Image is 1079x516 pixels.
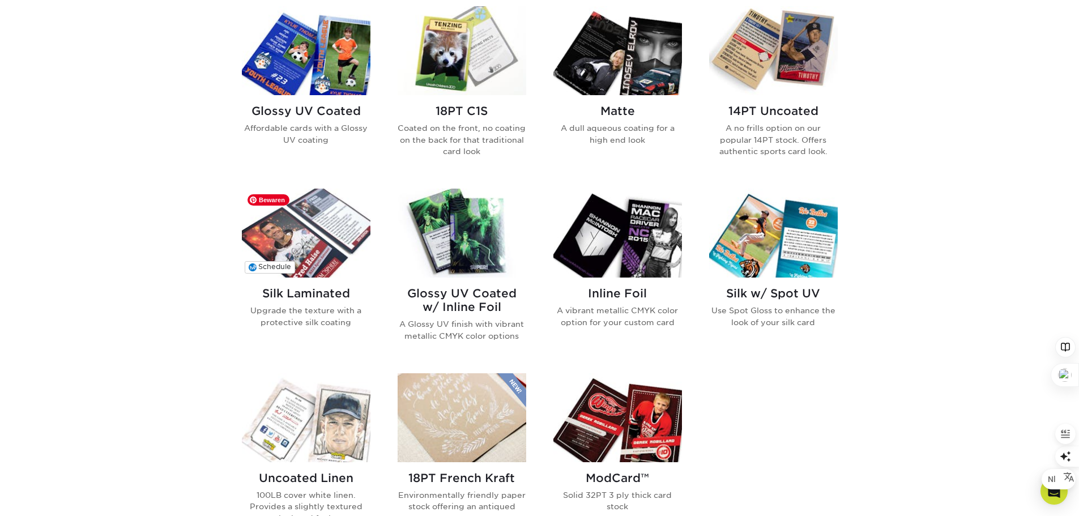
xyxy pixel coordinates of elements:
a: Inline Foil Trading Cards Inline Foil A vibrant metallic CMYK color option for your custom card [553,189,682,360]
img: 18PT C1S Trading Cards [398,6,526,95]
a: 18PT C1S Trading Cards 18PT C1S Coated on the front, no coating on the back for that traditional ... [398,6,526,175]
h2: Inline Foil [553,287,682,300]
h2: Silk Laminated [242,287,370,300]
h2: Glossy UV Coated w/ Inline Foil [398,287,526,314]
p: A Glossy UV finish with vibrant metallic CMYK color options [398,318,526,342]
img: Matte Trading Cards [553,6,682,95]
h2: 18PT French Kraft [398,471,526,485]
img: Silk Laminated Trading Cards [242,189,370,278]
p: A dull aqueous coating for a high end look [553,122,682,146]
p: Solid 32PT 3 ply thick card stock [553,489,682,513]
img: Inline Foil Trading Cards [553,189,682,278]
img: ModCard™ Trading Cards [553,373,682,462]
h2: Glossy UV Coated [242,104,370,118]
img: 14PT Uncoated Trading Cards [709,6,838,95]
h2: 14PT Uncoated [709,104,838,118]
img: 18PT French Kraft Trading Cards [398,373,526,462]
button: Schedule [245,261,296,274]
div: Open Intercom Messenger [1040,477,1068,505]
a: Matte Trading Cards Matte A dull aqueous coating for a high end look [553,6,682,175]
a: 14PT Uncoated Trading Cards 14PT Uncoated A no frills option on our popular 14PT stock. Offers au... [709,6,838,175]
img: Uncoated Linen Trading Cards [242,373,370,462]
img: Glossy UV Coated Trading Cards [242,6,370,95]
span: Schedule [258,262,291,271]
a: Glossy UV Coated Trading Cards Glossy UV Coated Affordable cards with a Glossy UV coating [242,6,370,175]
p: Upgrade the texture with a protective silk coating [242,305,370,328]
h2: Silk w/ Spot UV [709,287,838,300]
img: Silk w/ Spot UV Trading Cards [709,189,838,278]
h2: 18PT C1S [398,104,526,118]
a: Silk w/ Spot UV Trading Cards Silk w/ Spot UV Use Spot Gloss to enhance the look of your silk card [709,189,838,360]
span: Bewaren [248,194,289,206]
p: Affordable cards with a Glossy UV coating [242,122,370,146]
a: Glossy UV Coated w/ Inline Foil Trading Cards Glossy UV Coated w/ Inline Foil A Glossy UV finish ... [398,189,526,360]
img: New Product [498,373,526,407]
h2: Uncoated Linen [242,471,370,485]
img: Glossy UV Coated w/ Inline Foil Trading Cards [398,189,526,278]
h2: Matte [553,104,682,118]
p: A no frills option on our popular 14PT stock. Offers authentic sports card look. [709,122,838,157]
p: Use Spot Gloss to enhance the look of your silk card [709,305,838,328]
p: A vibrant metallic CMYK color option for your custom card [553,305,682,328]
a: Silk Laminated Trading Cards Silk Laminated Upgrade the texture with a protective silk coating [242,189,370,360]
p: Coated on the front, no coating on the back for that traditional card look [398,122,526,157]
h2: ModCard™ [553,471,682,485]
